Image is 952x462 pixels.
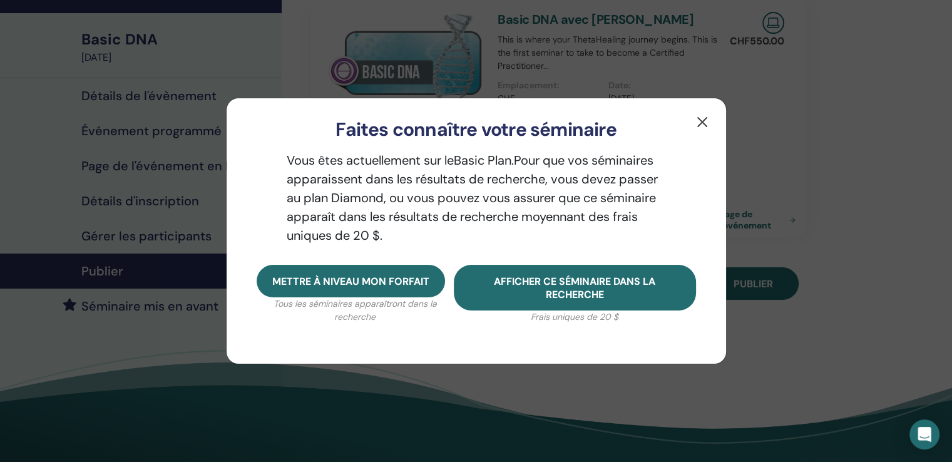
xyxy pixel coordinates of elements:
p: Tous les séminaires apparaîtront dans la recherche [257,297,454,324]
span: Mettre à niveau mon forfait [272,275,429,288]
button: Afficher ce séminaire dans la recherche [454,265,695,311]
div: Open Intercom Messenger [909,419,939,449]
p: Vous êtes actuellement sur le Basic Plan. Pour que vos séminaires apparaissent dans les résultats... [257,151,696,245]
h3: Faites connaître votre séminaire [247,118,706,141]
span: Afficher ce séminaire dans la recherche [494,275,655,301]
button: Mettre à niveau mon forfait [257,265,445,297]
p: Frais uniques de 20 $ [454,311,695,324]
